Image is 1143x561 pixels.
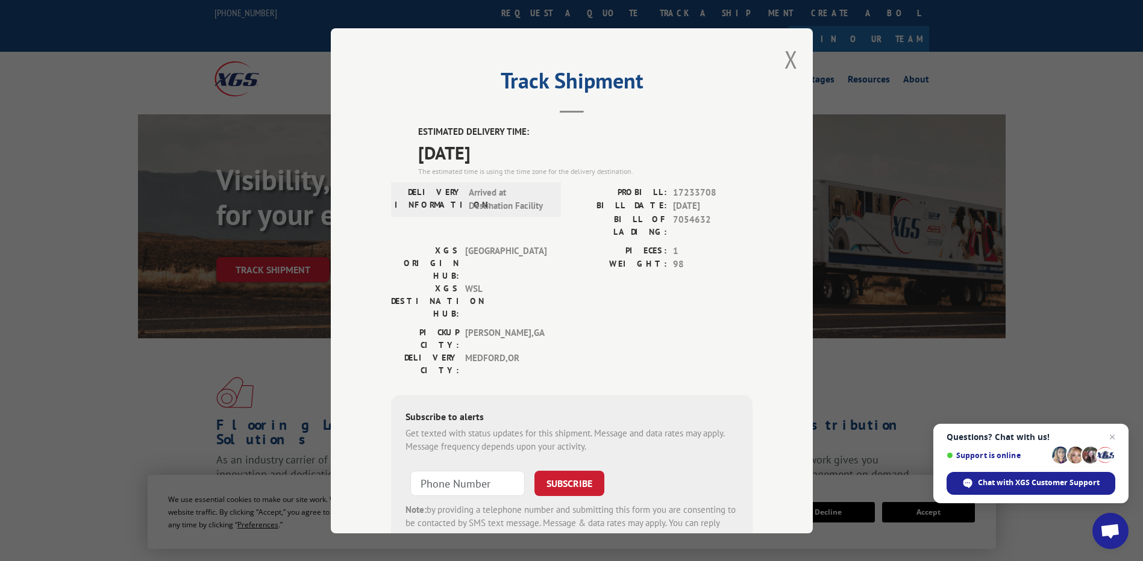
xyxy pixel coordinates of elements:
button: Close modal [784,43,798,75]
div: Get texted with status updates for this shipment. Message and data rates may apply. Message frequ... [406,426,738,453]
span: [DATE] [673,199,753,213]
span: [DATE] [418,138,753,166]
h2: Track Shipment [391,72,753,95]
span: Support is online [947,451,1048,460]
label: DELIVERY INFORMATION: [395,185,463,212]
div: Open chat [1092,513,1129,549]
label: XGS DESTINATION HUB: [391,282,459,320]
div: The estimated time is using the time zone for the delivery destination. [418,166,753,176]
span: 7054632 [673,212,753,238]
label: XGS ORIGIN HUB: [391,244,459,282]
span: Close chat [1105,430,1120,444]
label: DELIVERY CITY: [391,351,459,376]
label: BILL DATE: [572,199,667,213]
span: 17233708 [673,185,753,199]
div: Subscribe to alerts [406,409,738,426]
span: WSL [465,282,546,320]
label: PIECES: [572,244,667,258]
span: MEDFORD , OR [465,351,546,376]
button: SUBSCRIBE [534,470,604,495]
label: ESTIMATED DELIVERY TIME: [418,125,753,139]
strong: Note: [406,503,427,515]
input: Phone Number [410,470,525,495]
label: PICKUP CITY: [391,326,459,351]
span: Questions? Chat with us! [947,432,1115,442]
label: PROBILL: [572,185,667,199]
label: BILL OF LADING: [572,212,667,238]
span: 1 [673,244,753,258]
span: 98 [673,258,753,271]
span: [GEOGRAPHIC_DATA] [465,244,546,282]
span: Chat with XGS Customer Support [978,477,1100,488]
div: Chat with XGS Customer Support [947,472,1115,495]
span: [PERSON_NAME] , GA [465,326,546,351]
div: by providing a telephone number and submitting this form you are consenting to be contacted by SM... [406,503,738,544]
label: WEIGHT: [572,258,667,271]
span: Arrived at Destination Facility [469,185,550,212]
